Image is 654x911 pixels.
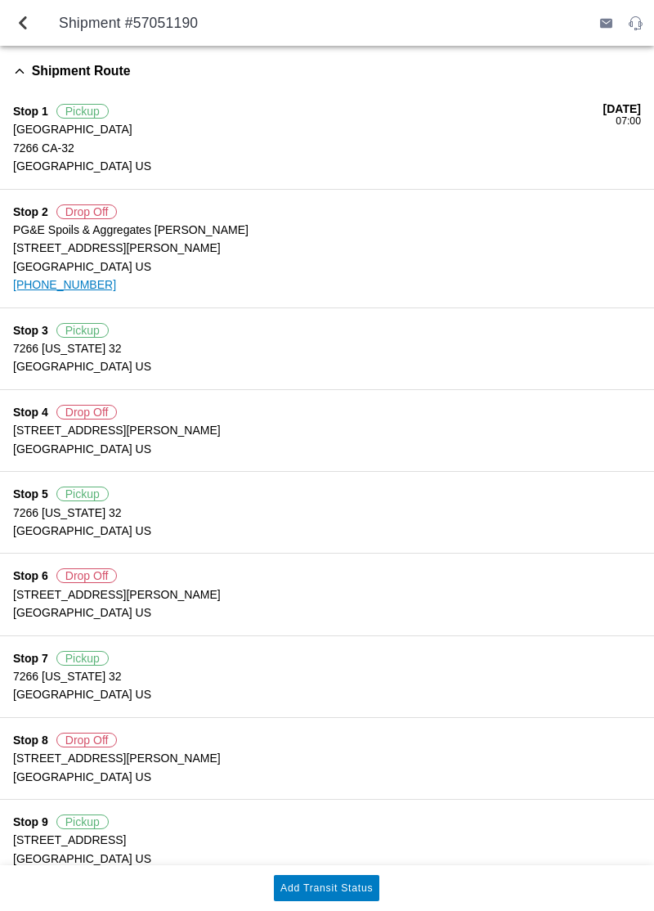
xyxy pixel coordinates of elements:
[13,504,641,522] ion-label: 7266 [US_STATE] 32
[274,875,379,901] ion-button: Add Transit Status
[603,115,641,127] div: 07:00
[13,221,641,239] ion-label: PG&E Spoils & Aggregates [PERSON_NAME]
[13,421,641,439] ion-label: [STREET_ADDRESS][PERSON_NAME]
[13,522,641,540] ion-label: [GEOGRAPHIC_DATA] US
[56,733,118,747] span: Drop Off
[56,651,109,666] span: Pickup
[13,205,48,218] span: Stop 2
[13,749,641,767] ion-label: [STREET_ADDRESS][PERSON_NAME]
[13,850,641,868] ion-label: [GEOGRAPHIC_DATA] US
[13,258,641,276] ion-label: [GEOGRAPHIC_DATA] US
[32,64,131,79] span: Shipment Route
[13,278,116,291] a: [PHONE_NUMBER]
[13,139,603,157] ion-label: 7266 CA-32
[56,323,109,338] span: Pickup
[13,569,48,582] span: Stop 6
[593,10,620,36] ion-button: Send Email
[13,157,603,175] ion-label: [GEOGRAPHIC_DATA] US
[56,405,118,420] span: Drop Off
[13,239,641,257] ion-label: [STREET_ADDRESS][PERSON_NAME]
[13,487,48,500] span: Stop 5
[56,815,109,829] span: Pickup
[13,357,641,375] ion-label: [GEOGRAPHIC_DATA] US
[13,440,641,458] ion-label: [GEOGRAPHIC_DATA] US
[56,204,118,219] span: Drop Off
[603,102,641,115] div: [DATE]
[56,487,109,501] span: Pickup
[13,120,603,138] ion-label: [GEOGRAPHIC_DATA]
[13,667,641,685] ion-label: 7266 [US_STATE] 32
[13,586,641,604] ion-label: [STREET_ADDRESS][PERSON_NAME]
[13,406,48,419] span: Stop 4
[622,10,649,36] ion-button: Support Service
[56,104,109,119] span: Pickup
[56,568,118,583] span: Drop Off
[13,831,641,849] ion-label: [STREET_ADDRESS]
[13,652,48,665] span: Stop 7
[13,734,48,747] span: Stop 8
[43,15,591,32] ion-title: Shipment #57051190
[13,815,48,828] span: Stop 9
[13,324,48,337] span: Stop 3
[13,685,641,703] ion-label: [GEOGRAPHIC_DATA] US
[13,339,641,357] ion-label: 7266 [US_STATE] 32
[13,105,48,118] span: Stop 1
[13,604,641,622] ion-label: [GEOGRAPHIC_DATA] US
[13,768,641,786] ion-label: [GEOGRAPHIC_DATA] US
